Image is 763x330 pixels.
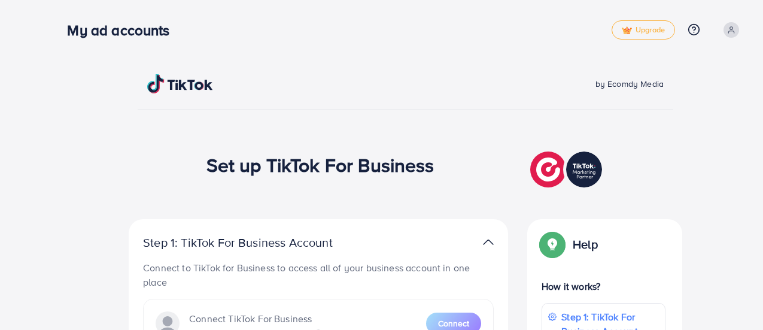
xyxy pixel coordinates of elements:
[542,234,563,255] img: Popup guide
[622,26,665,35] span: Upgrade
[67,22,179,39] h3: My ad accounts
[147,74,213,93] img: TikTok
[542,279,665,293] p: How it works?
[622,26,632,35] img: tick
[530,149,605,190] img: TikTok partner
[206,153,434,176] h1: Set up TikTok For Business
[573,237,598,252] p: Help
[143,235,370,250] p: Step 1: TikTok For Business Account
[595,78,664,90] span: by Ecomdy Media
[612,20,675,40] a: tickUpgrade
[483,234,494,251] img: TikTok partner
